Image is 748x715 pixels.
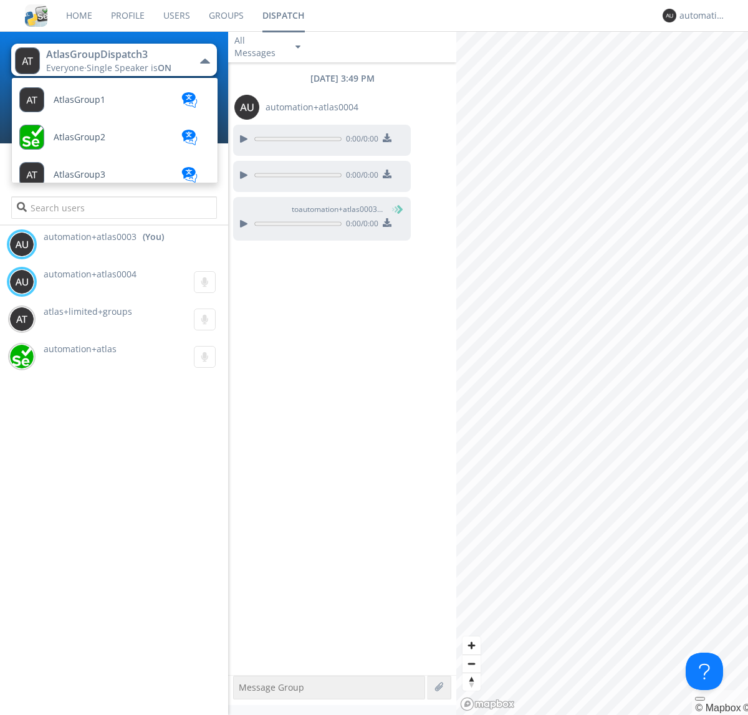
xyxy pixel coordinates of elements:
[25,4,47,27] img: cddb5a64eb264b2086981ab96f4c1ba7
[54,95,105,105] span: AtlasGroup1
[234,34,284,59] div: All Messages
[695,703,741,713] a: Mapbox
[463,655,481,673] span: Zoom out
[663,9,676,22] img: 373638.png
[695,697,705,701] button: Toggle attribution
[87,62,171,74] span: Single Speaker is
[11,44,216,76] button: AtlasGroupDispatch3Everyone·Single Speaker isON
[9,307,34,332] img: 373638.png
[54,133,105,142] span: AtlasGroup2
[44,343,117,355] span: automation+atlas
[342,218,378,232] span: 0:00 / 0:00
[228,72,456,85] div: [DATE] 3:49 PM
[46,47,186,62] div: AtlasGroupDispatch3
[679,9,726,22] div: automation+atlas0003
[686,653,723,690] iframe: Toggle Customer Support
[342,170,378,183] span: 0:00 / 0:00
[54,170,105,180] span: AtlasGroup3
[11,77,218,183] ul: AtlasGroupDispatch3Everyone·Single Speaker isON
[9,232,34,257] img: 373638.png
[295,46,300,49] img: caret-down-sm.svg
[9,269,34,294] img: 373638.png
[11,196,216,219] input: Search users
[463,673,481,691] button: Reset bearing to north
[383,204,402,214] span: (You)
[143,231,164,243] div: (You)
[342,133,378,147] span: 0:00 / 0:00
[266,101,358,113] span: automation+atlas0004
[234,95,259,120] img: 373638.png
[463,636,481,655] button: Zoom in
[180,130,199,145] img: translation-blue.svg
[180,167,199,183] img: translation-blue.svg
[463,655,481,673] button: Zoom out
[44,231,137,243] span: automation+atlas0003
[15,47,40,74] img: 373638.png
[9,344,34,369] img: d2d01cd9b4174d08988066c6d424eccd
[292,204,385,215] span: to automation+atlas0003
[180,92,199,108] img: translation-blue.svg
[383,170,391,178] img: download media button
[46,62,186,74] div: Everyone ·
[158,62,171,74] span: ON
[383,218,391,227] img: download media button
[383,133,391,142] img: download media button
[44,268,137,280] span: automation+atlas0004
[44,305,132,317] span: atlas+limited+groups
[460,697,515,711] a: Mapbox logo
